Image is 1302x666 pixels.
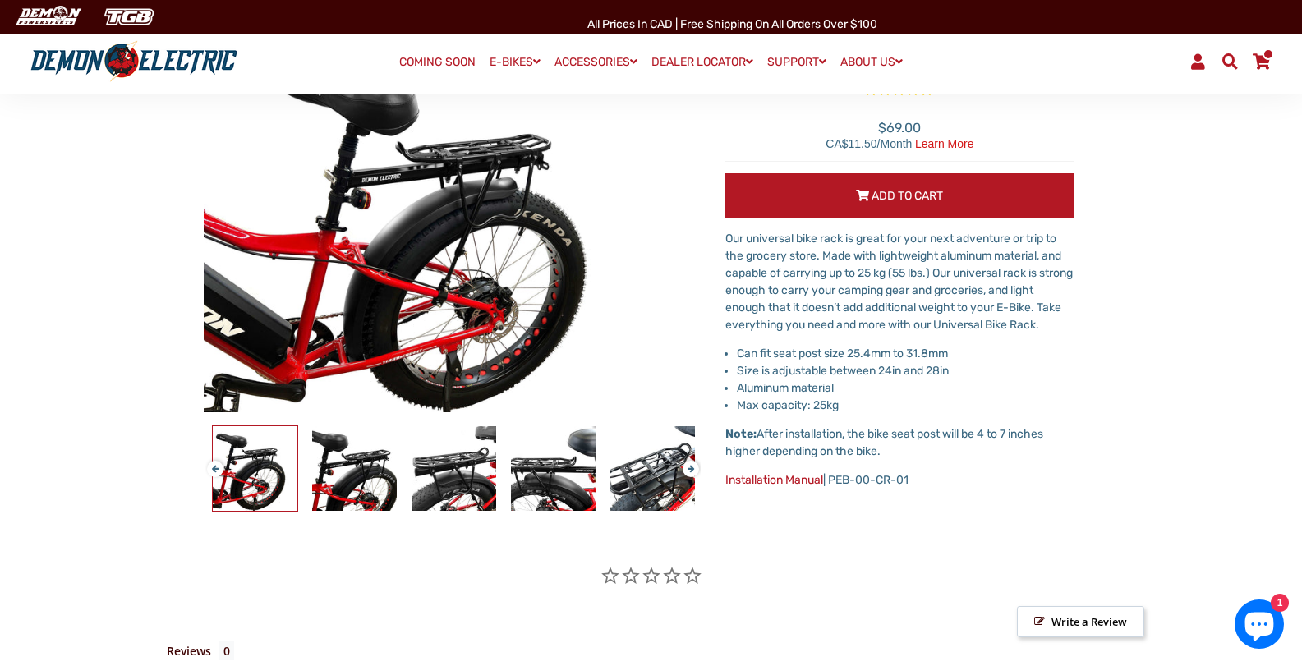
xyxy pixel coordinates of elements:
[646,50,759,74] a: DEALER LOCATOR
[549,50,643,74] a: ACCESSORIES
[213,426,297,511] img: Universal Bike Rack - Demon Electric
[826,118,973,149] span: $69.00
[725,471,1074,489] p: | PEB-00-CR-01
[1017,606,1144,637] span: Write a Review
[737,379,1074,397] li: Aluminum material
[737,362,1074,379] li: Size is adjustable between 24in and 28in
[737,345,1074,362] li: Can fit seat post size 25.4mm to 31.8mm
[207,452,217,471] button: Previous
[95,3,163,30] img: TGB Canada
[312,426,397,511] img: Universal Bike Rack - Demon Electric
[484,50,546,74] a: E-BIKES
[511,426,596,511] img: Universal Bike Rack - Demon Electric
[761,50,832,74] a: SUPPORT
[8,3,87,30] img: Demon Electric
[587,17,877,31] span: All Prices in CAD | Free shipping on all orders over $100
[683,452,692,471] button: Next
[725,427,757,441] strong: Note:
[725,425,1074,460] p: After installation, the bike seat post will be 4 to 7 inches higher depending on the bike.
[610,426,695,511] img: Universal Bike Rack - Demon Electric
[835,50,909,74] a: ABOUT US
[725,173,1074,218] button: Add to Cart
[725,473,823,487] a: Installation Manual
[25,40,243,83] img: Demon Electric logo
[737,397,1074,414] li: Max capacity: 25kg
[1230,599,1289,653] inbox-online-store-chat: Shopify online store chat
[725,230,1074,333] p: Our universal bike rack is great for your next adventure or trip to the grocery store. Made with ...
[872,189,943,203] span: Add to Cart
[412,426,496,511] img: Universal Bike Rack - Demon Electric
[393,51,481,74] a: COMING SOON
